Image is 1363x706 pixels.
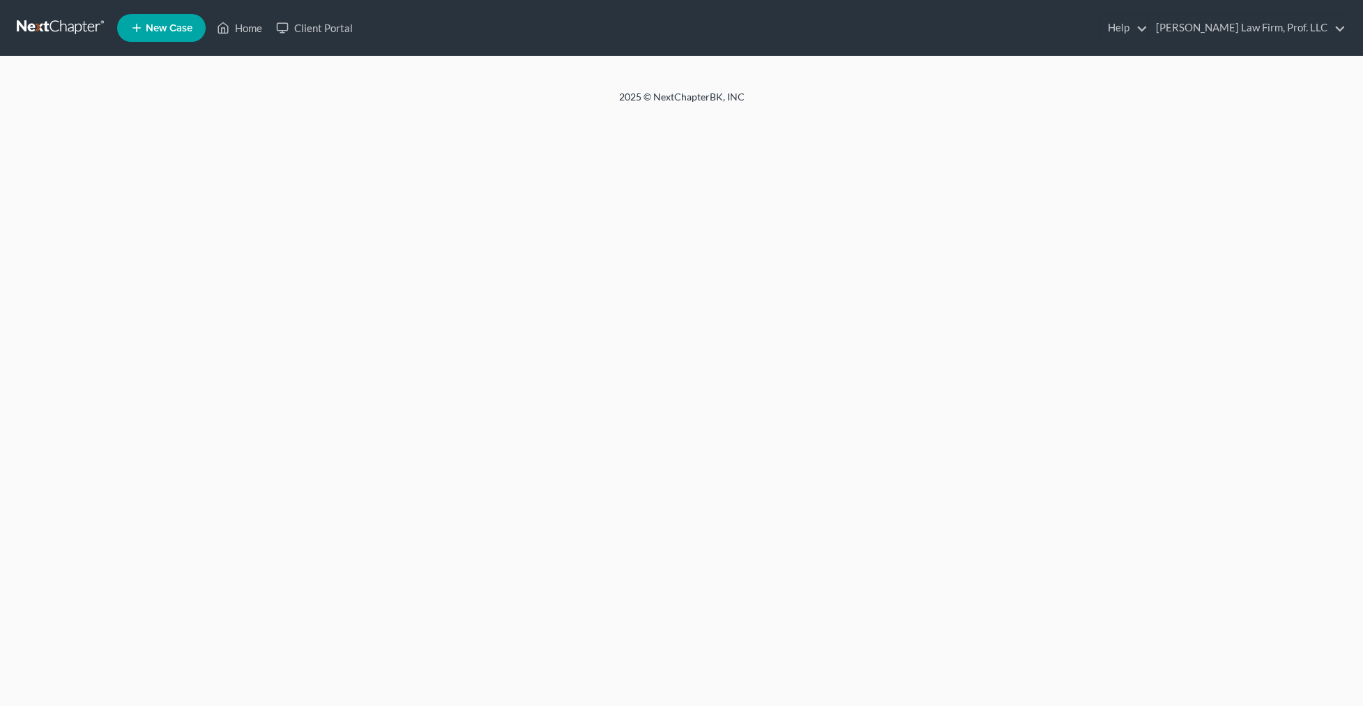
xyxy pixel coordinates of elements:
[1149,15,1346,40] a: [PERSON_NAME] Law Firm, Prof. LLC
[117,14,206,42] new-legal-case-button: New Case
[210,15,269,40] a: Home
[284,90,1079,115] div: 2025 © NextChapterBK, INC
[269,15,360,40] a: Client Portal
[1101,15,1148,40] a: Help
